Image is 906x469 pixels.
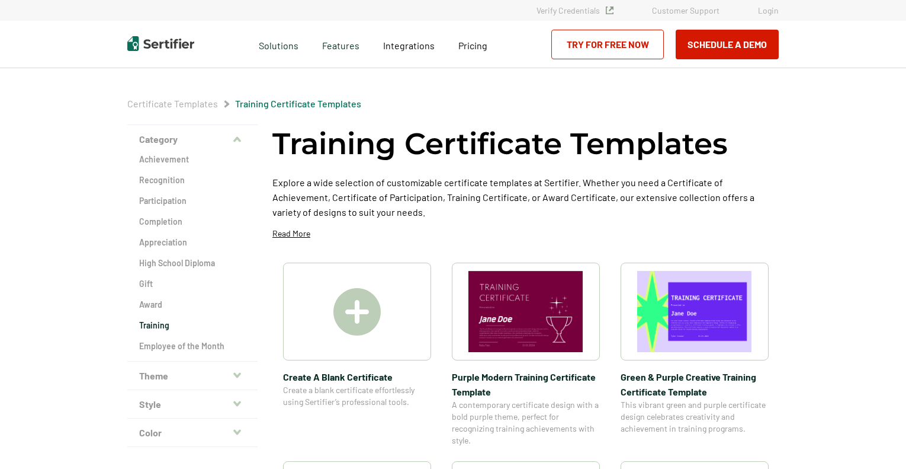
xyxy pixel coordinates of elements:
span: Purple Modern Training Certificate Template [452,369,600,399]
a: Pricing [458,37,487,52]
span: Pricing [458,40,487,51]
p: Read More [272,228,310,240]
span: Training Certificate Templates [235,98,361,110]
a: Appreciation [139,237,246,248]
a: Training Certificate Templates [235,98,361,109]
span: This vibrant green and purple certificate design celebrates creativity and achievement in trainin... [621,399,769,435]
a: Gift [139,278,246,290]
span: Certificate Templates [127,98,218,110]
img: Purple Modern Training Certificate Template [468,271,583,352]
a: Employee of the Month [139,340,246,352]
img: Create A Blank Certificate [333,288,381,336]
a: Login [758,5,779,15]
a: Purple Modern Training Certificate TemplatePurple Modern Training Certificate TemplateA contempor... [452,263,600,446]
button: Style [127,390,258,419]
img: Verified [606,7,613,14]
img: Sertifier | Digital Credentialing Platform [127,36,194,51]
button: Theme [127,362,258,390]
a: Certificate Templates [127,98,218,109]
a: Verify Credentials [536,5,613,15]
img: Green & Purple Creative Training Certificate Template [637,271,752,352]
span: Create A Blank Certificate [283,369,431,384]
span: Features [322,37,359,52]
span: Create a blank certificate effortlessly using Sertifier’s professional tools. [283,384,431,408]
span: Green & Purple Creative Training Certificate Template [621,369,769,399]
button: Color [127,419,258,447]
p: Explore a wide selection of customizable certificate templates at Sertifier. Whether you need a C... [272,175,779,219]
a: Green & Purple Creative Training Certificate TemplateGreen & Purple Creative Training Certificate... [621,263,769,446]
a: Participation [139,195,246,207]
button: Category [127,125,258,154]
span: Solutions [259,37,298,52]
a: High School Diploma [139,257,246,269]
a: Award [139,299,246,311]
div: Breadcrumb [127,98,361,110]
a: Integrations [383,37,435,52]
a: Completion [139,216,246,228]
a: Training [139,320,246,331]
a: Achievement [139,154,246,165]
span: A contemporary certificate design with a bold purple theme, perfect for recognizing training achi... [452,399,600,446]
div: Category [127,154,258,362]
h1: Training Certificate Templates [272,125,728,163]
a: Recognition [139,174,246,186]
span: Integrations [383,40,435,51]
a: Customer Support [652,5,719,15]
a: Try for Free Now [551,30,664,59]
